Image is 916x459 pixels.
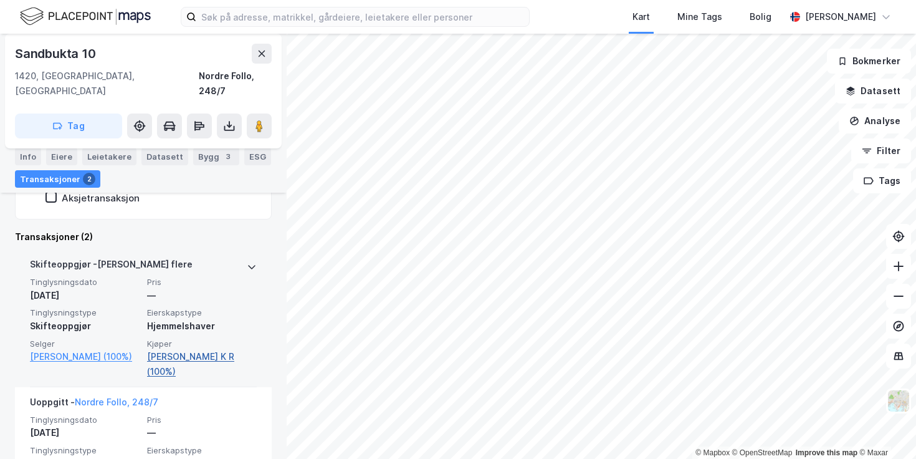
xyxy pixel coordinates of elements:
[20,6,151,27] img: logo.f888ab2527a4732fd821a326f86c7f29.svg
[82,148,136,165] div: Leietakere
[199,69,272,99] div: Nordre Follo, 248/7
[83,173,95,185] div: 2
[732,448,793,457] a: OpenStreetMap
[30,415,140,425] span: Tinglysningsdato
[30,425,140,440] div: [DATE]
[62,192,140,204] div: Aksjetransaksjon
[196,7,529,26] input: Søk på adresse, matrikkel, gårdeiere, leietakere eller personer
[222,150,234,163] div: 3
[796,448,857,457] a: Improve this map
[887,389,910,413] img: Z
[30,349,140,364] a: [PERSON_NAME] (100%)
[147,319,257,334] div: Hjemmelshaver
[30,445,140,456] span: Tinglysningstype
[30,319,140,334] div: Skifteoppgjør
[75,397,158,407] a: Nordre Follo, 248/7
[15,170,100,188] div: Transaksjoner
[15,44,98,64] div: Sandbukta 10
[30,395,158,415] div: Uoppgitt -
[15,229,272,244] div: Transaksjoner (2)
[632,9,650,24] div: Kart
[147,339,257,349] span: Kjøper
[147,349,257,379] a: [PERSON_NAME] K R (100%)
[854,399,916,459] div: Kontrollprogram for chat
[30,257,193,277] div: Skifteoppgjør - [PERSON_NAME] flere
[835,79,911,104] button: Datasett
[853,168,911,193] button: Tags
[147,307,257,318] span: Eierskapstype
[244,148,271,165] div: ESG
[750,9,771,24] div: Bolig
[193,148,239,165] div: Bygg
[147,425,257,440] div: —
[854,399,916,459] iframe: Chat Widget
[30,339,140,349] span: Selger
[805,9,876,24] div: [PERSON_NAME]
[46,148,77,165] div: Eiere
[30,307,140,318] span: Tinglysningstype
[15,148,41,165] div: Info
[147,445,257,456] span: Eierskapstype
[147,277,257,287] span: Pris
[147,415,257,425] span: Pris
[147,288,257,303] div: —
[839,109,911,133] button: Analyse
[695,448,730,457] a: Mapbox
[677,9,722,24] div: Mine Tags
[851,138,911,163] button: Filter
[30,288,140,303] div: [DATE]
[827,49,911,74] button: Bokmerker
[15,69,199,99] div: 1420, [GEOGRAPHIC_DATA], [GEOGRAPHIC_DATA]
[141,148,188,165] div: Datasett
[30,277,140,287] span: Tinglysningsdato
[15,114,122,138] button: Tag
